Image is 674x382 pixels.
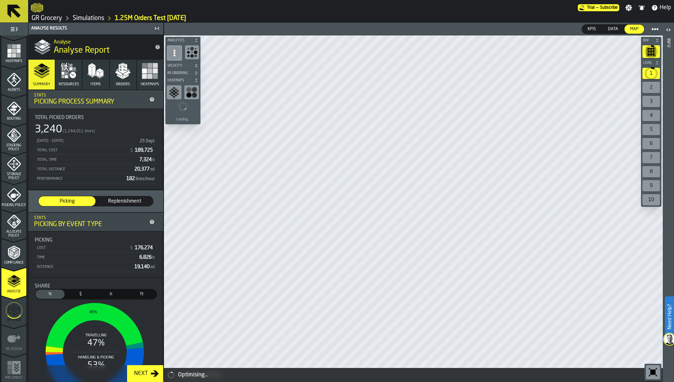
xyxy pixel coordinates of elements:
[35,174,157,183] div: StatList-item-Performance
[35,252,157,262] div: StatList-item-Time
[641,137,661,151] div: button-toolbar-undefined
[641,165,661,179] div: button-toolbar-undefined
[115,14,186,22] a: link-to-/wh/i/e451d98b-95f6-4604-91ff-c80219f9c36d/simulations/e9dfaa41-8fdf-4c0e-b509-0e54d2b0e079
[127,290,156,299] div: thumb
[35,283,157,289] div: Title
[96,289,126,299] label: button-switch-multi-Time
[645,364,661,381] div: button-toolbar-undefined
[36,148,127,153] div: Total Cost
[1,95,26,123] li: menu Routing
[1,325,26,353] li: menu Re-assign
[165,70,200,77] button: button-
[139,157,156,162] span: 7,324
[166,39,193,42] span: Analytics
[35,237,53,243] span: Picking
[35,115,157,120] div: Title
[35,123,62,136] div: 3,240
[1,124,26,152] li: menu Stacking Policy
[587,5,595,10] span: Trial
[29,109,163,189] div: stat-Total Picked Orders
[596,5,599,10] span: —
[34,93,146,98] div: Stats
[165,84,183,101] div: button-toolbar-undefined
[641,80,661,94] div: button-toolbar-undefined
[578,4,619,11] div: Menu Subscription
[29,232,163,277] div: stat-Picking
[663,23,674,382] header: Info
[39,196,95,206] div: thumb
[1,24,26,34] label: button-toggle-Toggle Full Menu
[34,98,146,106] div: Picking Process Summary
[605,26,621,32] span: Data
[1,8,26,37] li: menu Data Stats
[33,82,50,87] span: Summary
[140,139,155,143] span: 25 Days
[36,139,136,143] div: [DATE] - [DATE]
[116,82,130,87] span: Orders
[1,261,26,265] span: Compliance
[1,347,26,351] span: Re-assign
[1,239,26,267] li: menu Compliance
[627,26,641,32] span: Map
[28,34,163,60] div: title-Analyse Report
[166,64,193,68] span: Velocity
[65,289,96,299] label: button-switch-multi-Cost
[31,1,43,14] a: logo-header
[186,47,198,58] svg: Show Congestion
[28,23,163,34] header: Analyse Results
[641,179,661,193] div: button-toolbar-undefined
[642,180,660,191] div: 9
[91,82,101,87] span: Items
[642,82,660,93] div: 2
[1,230,26,238] span: Allocate Policy
[1,117,26,121] span: Routing
[1,354,26,382] li: menu Implement
[642,110,660,121] div: 4
[642,138,660,149] div: 6
[663,24,673,37] label: button-toggle-Open
[150,265,155,269] span: mi
[602,24,624,34] label: button-switch-multi-Data
[642,166,660,177] div: 8
[642,124,660,135] div: 5
[35,155,157,164] div: StatList-item-Total Time
[134,264,156,269] span: 19,140
[666,297,673,336] label: Need Help?
[624,24,645,34] label: button-switch-multi-Map
[625,25,644,34] div: thumb
[34,220,146,228] div: Picking by event type
[36,246,127,250] div: Cost
[641,66,661,80] div: button-toolbar-undefined
[36,167,132,172] div: Total Distance
[1,210,26,238] li: menu Allocate Policy
[38,196,96,206] label: button-switch-multi-Picking
[642,194,660,205] div: 10
[602,25,624,34] div: thumb
[127,365,163,382] button: button-Next
[152,256,155,260] span: h
[36,158,137,162] div: Total Time
[1,144,26,151] span: Stacking Policy
[165,77,200,84] button: button-
[165,367,205,381] a: logo-header
[35,164,157,174] div: StatList-item-Total Distance
[186,87,197,98] svg: show consignee
[98,291,124,297] span: h
[642,68,660,79] div: 1
[152,24,162,33] label: button-toggle-Close me
[642,152,660,163] div: 7
[641,193,661,207] div: button-toolbar-undefined
[59,82,79,87] span: Resources
[641,44,661,59] div: button-toolbar-undefined
[126,289,157,299] label: button-switch-multi-Distance
[642,96,660,107] div: 3
[36,265,132,269] div: Distance
[32,14,62,22] a: link-to-/wh/i/e451d98b-95f6-4604-91ff-c80219f9c36d
[131,369,151,378] div: Next
[134,167,156,172] span: 20,377
[35,237,157,243] div: Title
[585,26,599,32] span: KPIs
[31,14,671,22] nav: Breadcrumb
